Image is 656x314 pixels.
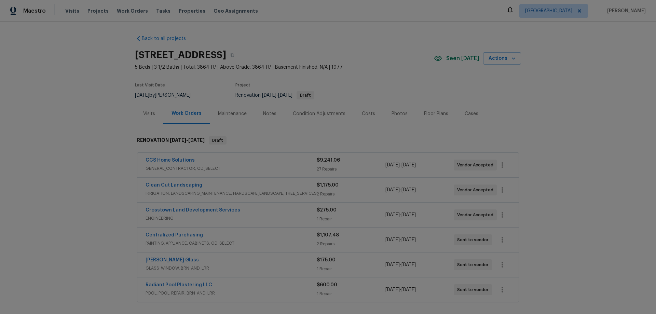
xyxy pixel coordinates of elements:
[317,208,337,213] span: $275.00
[317,191,385,197] div: 2 Repairs
[401,188,416,192] span: [DATE]
[146,190,317,197] span: IRRIGATION, LANDSCAPING_MAINTENANCE, HARDSCAPE_LANDSCAPE, TREE_SERVICES
[146,265,317,272] span: GLASS_WINDOW, BRN_AND_LRR
[457,211,496,218] span: Vendor Accepted
[385,213,400,217] span: [DATE]
[483,52,521,65] button: Actions
[385,286,416,293] span: -
[262,93,292,98] span: -
[457,236,491,243] span: Sent to vendor
[401,262,416,267] span: [DATE]
[317,258,336,262] span: $175.00
[218,110,247,117] div: Maintenance
[297,93,314,97] span: Draft
[135,93,149,98] span: [DATE]
[135,129,521,151] div: RENOVATION [DATE]-[DATE]Draft
[117,8,148,14] span: Work Orders
[525,8,572,14] span: [GEOGRAPHIC_DATA]
[135,91,199,99] div: by [PERSON_NAME]
[385,237,400,242] span: [DATE]
[146,283,212,287] a: Radiant Pool Plastering LLC
[385,236,416,243] span: -
[146,240,317,247] span: PAINTING, APPLIANCE, CABINETS, OD_SELECT
[317,283,337,287] span: $600.00
[362,110,375,117] div: Costs
[465,110,478,117] div: Cases
[135,83,165,87] span: Last Visit Date
[209,137,226,144] span: Draft
[146,158,195,163] a: CCS Home Solutions
[170,138,186,142] span: [DATE]
[446,55,479,62] span: Seen [DATE]
[135,35,201,42] a: Back to all projects
[457,162,496,168] span: Vendor Accepted
[317,216,385,222] div: 1 Repair
[135,52,226,58] h2: [STREET_ADDRESS]
[87,8,109,14] span: Projects
[23,8,46,14] span: Maestro
[457,286,491,293] span: Sent to vendor
[489,54,516,63] span: Actions
[65,8,79,14] span: Visits
[263,110,276,117] div: Notes
[385,262,400,267] span: [DATE]
[146,290,317,297] span: POOL, POOL_REPAIR, BRN_AND_LRR
[317,265,385,272] div: 1 Repair
[143,110,155,117] div: Visits
[188,138,205,142] span: [DATE]
[385,162,416,168] span: -
[401,287,416,292] span: [DATE]
[317,241,385,247] div: 2 Repairs
[278,93,292,98] span: [DATE]
[317,158,340,163] span: $9,241.06
[317,233,339,237] span: $1,107.48
[262,93,276,98] span: [DATE]
[170,138,205,142] span: -
[317,290,385,297] div: 1 Repair
[385,163,400,167] span: [DATE]
[146,165,317,172] span: GENERAL_CONTRACTOR, OD_SELECT
[146,208,240,213] a: Crosstown Land Development Services
[137,136,205,145] h6: RENOVATION
[179,8,205,14] span: Properties
[214,8,258,14] span: Geo Assignments
[293,110,345,117] div: Condition Adjustments
[235,83,250,87] span: Project
[385,211,416,218] span: -
[172,110,202,117] div: Work Orders
[457,187,496,193] span: Vendor Accepted
[146,233,203,237] a: Centralized Purchasing
[385,287,400,292] span: [DATE]
[317,183,339,188] span: $1,175.00
[401,163,416,167] span: [DATE]
[401,237,416,242] span: [DATE]
[146,215,317,222] span: ENGINEERING
[604,8,646,14] span: [PERSON_NAME]
[156,9,170,13] span: Tasks
[146,258,199,262] a: [PERSON_NAME] Glass
[135,64,434,71] span: 5 Beds | 3 1/2 Baths | Total: 3864 ft² | Above Grade: 3864 ft² | Basement Finished: N/A | 1977
[146,183,202,188] a: Clean Cut Landscaping
[385,187,416,193] span: -
[392,110,408,117] div: Photos
[424,110,448,117] div: Floor Plans
[457,261,491,268] span: Sent to vendor
[401,213,416,217] span: [DATE]
[385,261,416,268] span: -
[235,93,314,98] span: Renovation
[385,188,400,192] span: [DATE]
[317,166,385,173] div: 27 Repairs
